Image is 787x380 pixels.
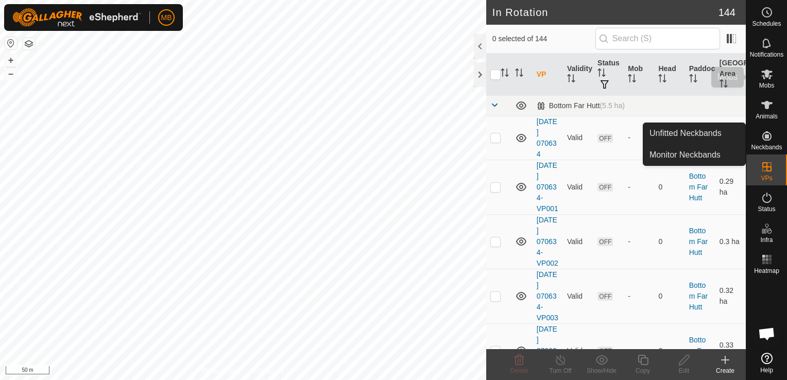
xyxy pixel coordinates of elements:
[654,323,685,378] td: 0
[754,268,779,274] span: Heatmap
[563,160,593,214] td: Valid
[705,366,746,375] div: Create
[715,116,746,160] td: 0.18 ha
[752,21,781,27] span: Schedules
[654,54,685,96] th: Head
[689,76,697,84] p-sorticon: Activate to sort
[624,54,654,96] th: Mob
[628,236,650,247] div: -
[563,54,593,96] th: Validity
[663,366,705,375] div: Edit
[5,67,17,80] button: –
[537,161,558,213] a: [DATE] 070634-VP001
[597,237,613,246] span: OFF
[761,175,772,181] span: VPs
[597,292,613,301] span: OFF
[643,145,745,165] a: Monitor Neckbands
[654,160,685,214] td: 0
[492,6,718,19] h2: In Rotation
[515,70,523,78] p-sorticon: Activate to sort
[540,366,581,375] div: Turn Off
[537,270,558,322] a: [DATE] 070634-VP003
[23,38,35,50] button: Map Layers
[537,101,625,110] div: Bottom Far Hutt
[537,216,558,267] a: [DATE] 070634-VP002
[597,70,606,78] p-sorticon: Activate to sort
[685,54,715,96] th: Paddock
[760,367,773,373] span: Help
[563,323,593,378] td: Valid
[715,269,746,323] td: 0.32 ha
[658,76,666,84] p-sorticon: Activate to sort
[689,172,708,202] a: Bottom Far Hutt
[12,8,141,27] img: Gallagher Logo
[581,366,622,375] div: Show/Hide
[649,149,721,161] span: Monitor Neckbands
[715,54,746,96] th: [GEOGRAPHIC_DATA] Area
[597,134,613,143] span: OFF
[628,291,650,302] div: -
[628,182,650,193] div: -
[689,227,708,256] a: Bottom Far Hutt
[563,269,593,323] td: Valid
[597,347,613,355] span: OFF
[628,346,650,356] div: -
[5,54,17,66] button: +
[622,366,663,375] div: Copy
[720,81,728,89] p-sorticon: Activate to sort
[253,367,284,376] a: Contact Us
[492,33,595,44] span: 0 selected of 144
[750,51,783,58] span: Notifications
[649,127,722,140] span: Unfitted Neckbands
[760,237,773,243] span: Infra
[643,123,745,144] a: Unfitted Neckbands
[746,349,787,377] a: Help
[628,76,636,84] p-sorticon: Activate to sort
[654,116,685,160] td: 0
[715,323,746,378] td: 0.33 ha
[751,144,782,150] span: Neckbands
[759,82,774,89] span: Mobs
[563,116,593,160] td: Valid
[501,70,509,78] p-sorticon: Activate to sort
[567,76,575,84] p-sorticon: Activate to sort
[533,54,563,96] th: VP
[600,101,625,110] span: (5.5 ha)
[689,281,708,311] a: Bottom Far Hutt
[537,117,557,158] a: [DATE] 070634
[689,336,708,366] a: Bottom Far Hutt
[510,367,528,374] span: Delete
[718,5,735,20] span: 144
[595,28,720,49] input: Search (S)
[756,113,778,119] span: Animals
[537,325,558,376] a: [DATE] 070634-VP004
[593,54,624,96] th: Status
[202,367,241,376] a: Privacy Policy
[715,160,746,214] td: 0.29 ha
[654,269,685,323] td: 0
[5,37,17,49] button: Reset Map
[751,318,782,349] div: Open chat
[161,12,172,23] span: MB
[758,206,775,212] span: Status
[715,214,746,269] td: 0.3 ha
[563,214,593,269] td: Valid
[628,132,650,143] div: -
[654,214,685,269] td: 0
[597,183,613,192] span: OFF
